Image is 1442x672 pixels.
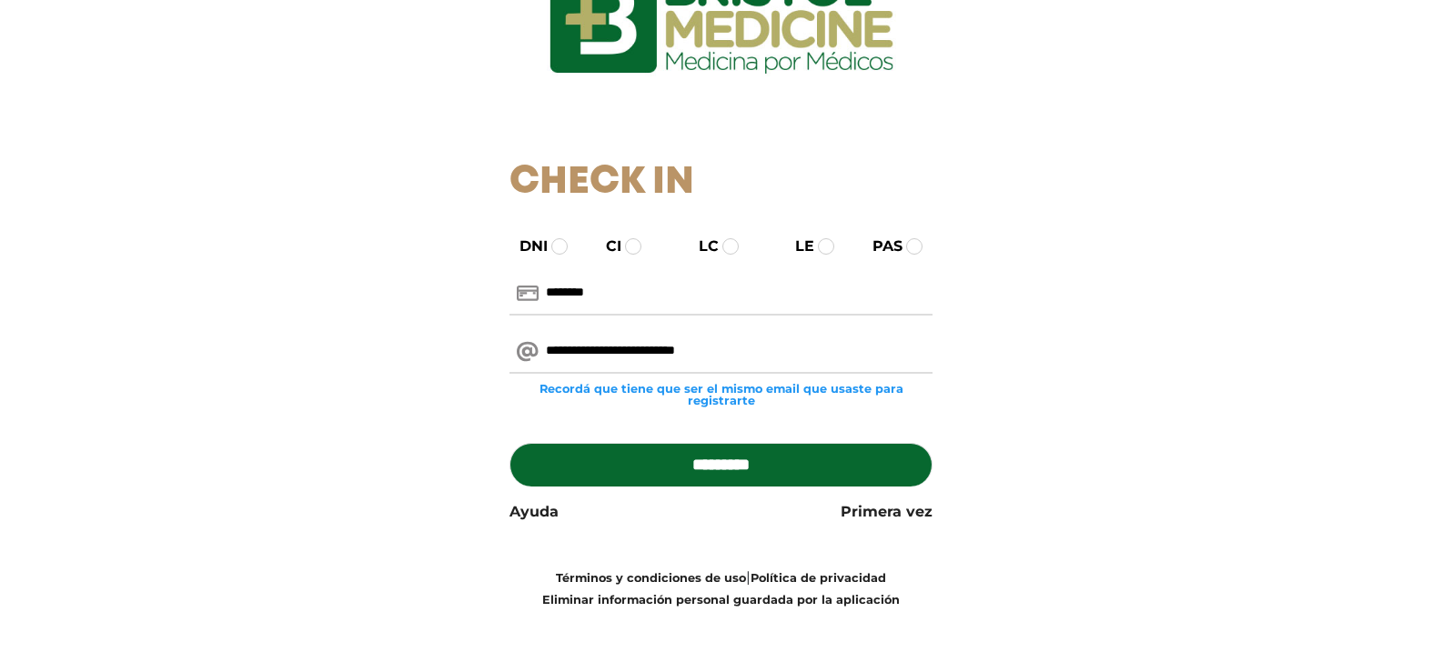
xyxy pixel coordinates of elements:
a: Política de privacidad [751,571,886,585]
label: LC [682,236,719,257]
small: Recordá que tiene que ser el mismo email que usaste para registrarte [509,383,933,406]
label: CI [590,236,621,257]
a: Eliminar información personal guardada por la aplicación [542,593,900,607]
h1: Check In [509,160,933,206]
a: Términos y condiciones de uso [556,571,746,585]
a: Ayuda [509,501,559,523]
label: PAS [856,236,903,257]
label: LE [779,236,814,257]
div: | [496,567,946,610]
label: DNI [503,236,548,257]
a: Primera vez [841,501,933,523]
